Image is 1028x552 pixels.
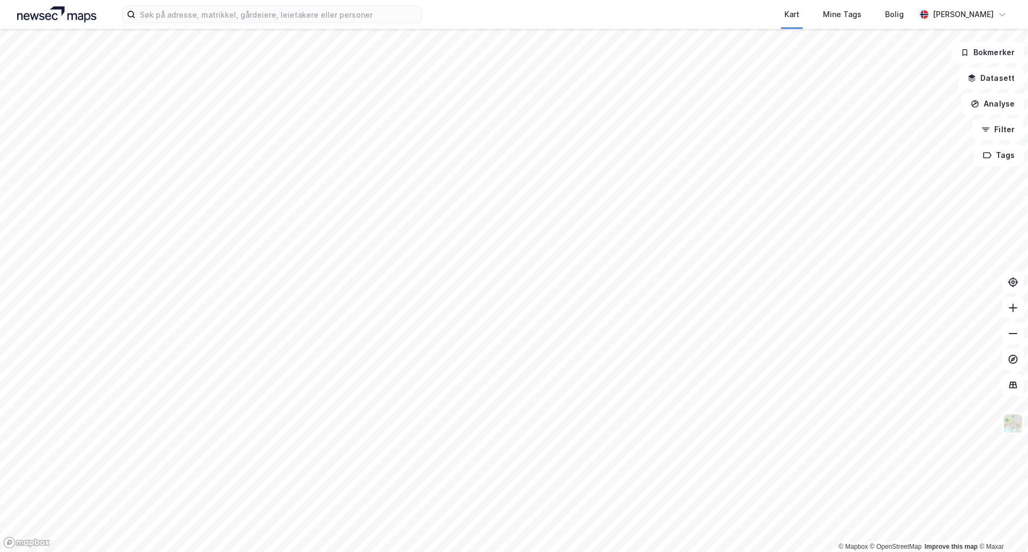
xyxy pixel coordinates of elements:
[885,8,904,21] div: Bolig
[958,67,1024,89] button: Datasett
[870,543,922,550] a: OpenStreetMap
[1003,413,1023,434] img: Z
[933,8,994,21] div: [PERSON_NAME]
[974,501,1028,552] div: Kontrollprogram for chat
[974,145,1024,166] button: Tags
[3,536,50,549] a: Mapbox homepage
[972,119,1024,140] button: Filter
[925,543,978,550] a: Improve this map
[838,543,868,550] a: Mapbox
[951,42,1024,63] button: Bokmerker
[962,93,1024,115] button: Analyse
[784,8,799,21] div: Kart
[17,6,96,22] img: logo.a4113a55bc3d86da70a041830d287a7e.svg
[135,6,421,22] input: Søk på adresse, matrikkel, gårdeiere, leietakere eller personer
[974,501,1028,552] iframe: Chat Widget
[823,8,861,21] div: Mine Tags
